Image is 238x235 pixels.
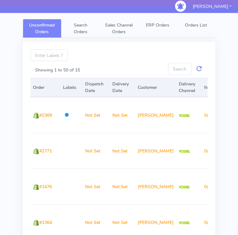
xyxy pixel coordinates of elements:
td: [PERSON_NAME] [135,169,176,204]
span: #1476 [39,184,52,190]
span: Sales Channel Orders [105,22,133,35]
th: Dispatch Date [83,78,110,97]
td: Not Set [83,169,110,204]
img: Yodel [179,114,190,117]
span: (2) [204,220,212,226]
span: 0 [204,112,207,118]
span: (2) [204,184,212,190]
span: #1364 [39,220,52,226]
span: ERP Orders [146,22,169,28]
ul: Tabs [23,19,215,38]
th: Labels [60,78,83,97]
td: Not Set [83,133,110,169]
th: Order [30,78,60,97]
td: Not Set [110,97,135,133]
td: [PERSON_NAME] [135,97,176,133]
span: 0 [204,220,207,226]
td: Not Set [83,97,110,133]
img: Yodel [179,150,190,153]
td: Not Set [110,133,135,169]
span: #2771 [39,148,52,154]
label: Showing 1 to 50 of 15 [35,67,80,73]
span: (2) [204,112,212,118]
input: Search [168,63,191,75]
th: Items [202,78,233,97]
img: Yodel [179,186,190,189]
span: 0 [204,184,207,190]
span: 0 [204,148,207,154]
span: Orders List [185,22,207,28]
th: Delivery Date [110,78,135,97]
span: Unconfirmed Orders [29,22,55,35]
input: Enter Labels To Filter Orders [30,49,68,61]
th: Customer [135,78,176,97]
span: (2) [204,148,212,154]
td: Not Set [110,169,135,204]
th: Delivery Channel [176,78,202,97]
td: [PERSON_NAME] [135,133,176,169]
img: Yodel [179,221,190,225]
span: #2369 [39,112,52,118]
span: Search Orders [74,22,87,35]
